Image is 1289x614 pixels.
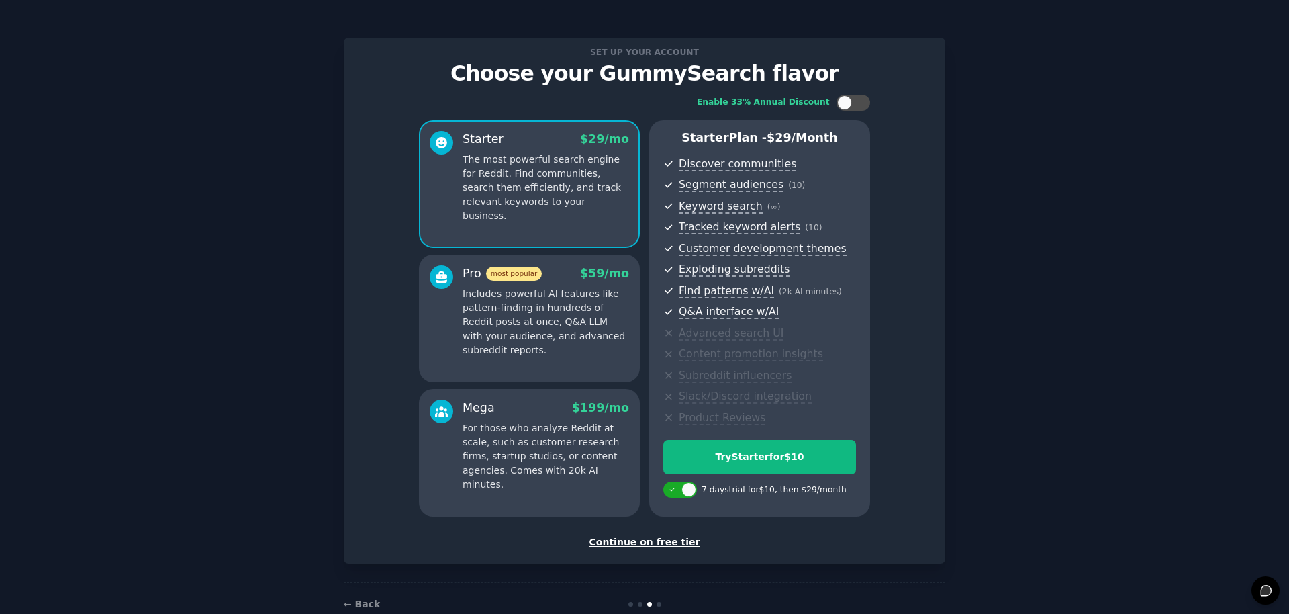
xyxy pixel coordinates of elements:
span: ( 10 ) [788,181,805,190]
span: Product Reviews [679,411,765,425]
button: TryStarterfor$10 [663,440,856,474]
span: Keyword search [679,200,763,214]
span: Advanced search UI [679,326,783,341]
span: Tracked keyword alerts [679,220,800,234]
span: $ 29 /month [767,131,838,144]
p: The most powerful search engine for Reddit. Find communities, search them efficiently, and track ... [463,152,629,223]
span: Find patterns w/AI [679,284,774,298]
div: Pro [463,265,542,282]
p: Choose your GummySearch flavor [358,62,931,85]
span: Customer development themes [679,242,847,256]
span: Exploding subreddits [679,263,790,277]
div: 7 days trial for $10 , then $ 29 /month [702,484,847,496]
div: Mega [463,400,495,416]
span: $ 29 /mo [580,132,629,146]
span: ( 2k AI minutes ) [779,287,842,296]
div: Continue on free tier [358,535,931,550]
span: $ 199 /mo [572,401,629,414]
p: For those who analyze Reddit at scale, such as customer research firms, startup studios, or conte... [463,421,629,492]
span: Segment audiences [679,178,783,192]
span: Discover communities [679,157,796,171]
span: most popular [486,267,542,281]
span: Slack/Discord integration [679,390,812,404]
p: Starter Plan - [663,130,856,146]
span: Subreddit influencers [679,369,792,383]
span: Q&A interface w/AI [679,305,779,319]
div: Try Starter for $10 [664,450,855,464]
a: ← Back [344,599,380,609]
span: ( 10 ) [805,223,822,232]
span: ( ∞ ) [767,202,781,212]
div: Enable 33% Annual Discount [697,97,830,109]
span: Content promotion insights [679,347,823,361]
p: Includes powerful AI features like pattern-finding in hundreds of Reddit posts at once, Q&A LLM w... [463,287,629,357]
div: Starter [463,131,504,148]
span: $ 59 /mo [580,267,629,280]
span: Set up your account [588,45,702,59]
